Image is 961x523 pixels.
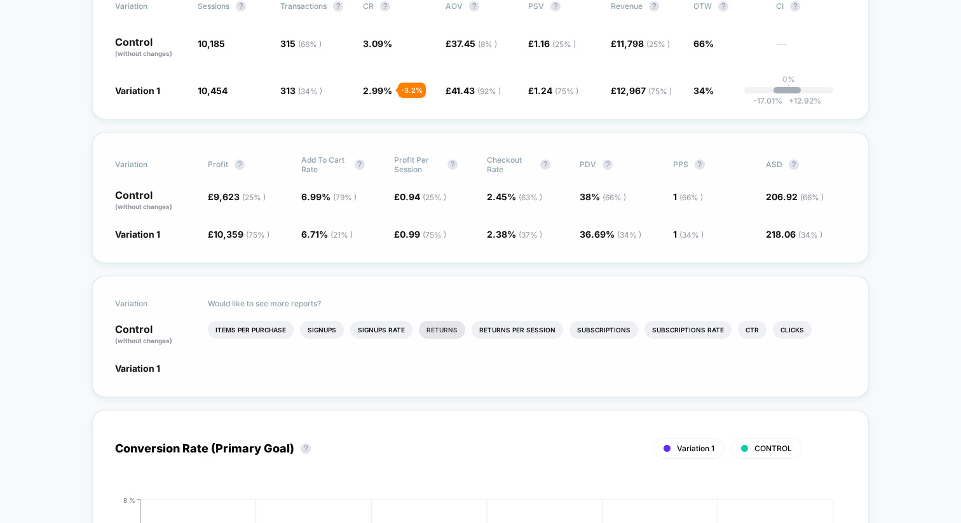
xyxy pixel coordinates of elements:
span: Variation 1 [677,444,714,453]
span: 9,623 [214,191,266,202]
span: ( 25 % ) [423,193,446,202]
span: 0.99 [400,229,446,240]
span: 1.16 [534,38,576,49]
span: ( 79 % ) [333,193,357,202]
span: 206.92 [766,191,824,202]
span: Sessions [198,1,229,11]
button: ? [695,160,705,170]
p: Control [115,190,195,212]
span: 6.71 % [301,229,353,240]
span: ( 66 % ) [603,193,626,202]
span: £ [528,85,578,96]
span: ( 25 % ) [646,39,670,49]
span: ( 34 % ) [298,86,322,96]
span: £ [446,85,501,96]
span: £ [394,229,446,240]
span: ( 66 % ) [800,193,824,202]
span: ( 66 % ) [298,39,322,49]
span: (without changes) [115,203,172,210]
span: 1 [673,191,703,202]
span: Variation [115,1,185,11]
span: 1 [673,229,704,240]
span: ( 34 % ) [798,230,822,240]
span: £ [446,38,497,49]
span: CR [363,1,374,11]
span: 10,185 [198,38,225,49]
span: ASD [766,160,782,169]
li: Items Per Purchase [208,321,294,339]
p: 0% [782,74,795,84]
span: ( 21 % ) [331,230,353,240]
span: Revenue [611,1,643,11]
button: ? [333,1,343,11]
span: ( 66 % ) [679,193,703,202]
li: Signups Rate [350,321,412,339]
span: £ [394,191,446,202]
span: -17.01 % [753,96,782,105]
span: £ [611,85,672,96]
li: Clicks [773,321,812,339]
button: ? [380,1,390,11]
span: 37.45 [451,38,497,49]
li: Ctr [738,321,767,339]
span: ( 34 % ) [617,230,641,240]
span: AOV [446,1,463,11]
span: £ [611,38,670,49]
li: Subscriptions [569,321,638,339]
span: 0.94 [400,191,446,202]
span: PSV [528,1,544,11]
button: ? [236,1,246,11]
button: ? [603,160,613,170]
span: 38 % [580,191,626,202]
button: ? [235,160,245,170]
span: 3.09 % [363,38,392,49]
span: (without changes) [115,50,172,57]
span: (without changes) [115,337,172,344]
span: ( 75 % ) [555,86,578,96]
span: ( 63 % ) [519,193,542,202]
tspan: 8 % [123,496,135,503]
span: Profit [208,160,228,169]
button: ? [789,160,799,170]
span: Add To Cart Rate [301,155,348,174]
span: 41.43 [451,85,501,96]
span: ( 92 % ) [477,86,501,96]
span: 6.99 % [301,191,357,202]
span: + [789,96,794,105]
span: £ [528,38,576,49]
span: Profit Per Session [394,155,441,174]
span: 66% [693,38,714,49]
span: 315 [280,38,322,49]
span: Variation 1 [115,229,160,240]
span: 11,798 [617,38,670,49]
span: ( 75 % ) [648,86,672,96]
p: Control [115,324,195,346]
span: CONTROL [754,444,792,453]
span: Variation 1 [115,85,160,96]
div: - 3.2 % [398,83,426,98]
li: Returns [419,321,465,339]
span: Variation 1 [115,363,160,374]
p: | [787,84,790,93]
span: 2.38 % [487,229,542,240]
span: --- [776,40,846,58]
span: Variation [115,299,185,308]
span: CI [776,1,846,11]
span: ( 25 % ) [242,193,266,202]
span: 1.24 [534,85,578,96]
button: ? [355,160,365,170]
span: 34% [693,85,714,96]
button: ? [301,444,311,454]
p: Would like to see more reports? [208,299,846,308]
span: Transactions [280,1,327,11]
span: ( 75 % ) [246,230,269,240]
li: Returns Per Session [472,321,563,339]
button: ? [790,1,800,11]
button: ? [540,160,550,170]
span: 2.45 % [487,191,542,202]
span: 12.92 % [782,96,821,105]
span: PDV [580,160,596,169]
span: £ [208,191,266,202]
li: Subscriptions Rate [644,321,732,339]
span: ( 75 % ) [423,230,446,240]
